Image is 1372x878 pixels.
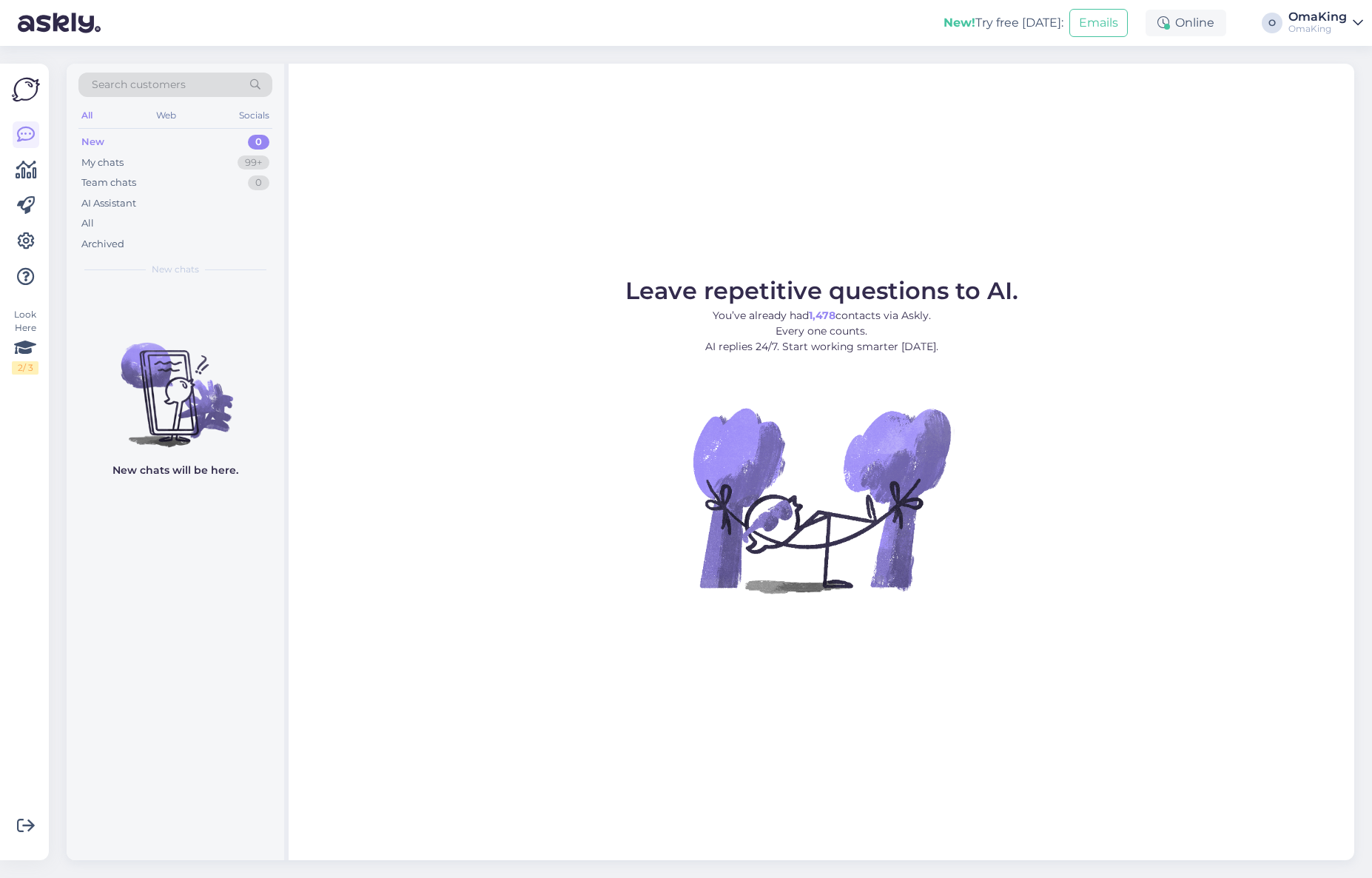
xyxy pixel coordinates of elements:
[81,237,124,252] div: Archived
[944,16,975,30] b: New!
[238,155,269,170] div: 99+
[112,463,238,478] p: New chats will be here.
[1146,10,1226,36] div: Online
[1288,11,1363,35] a: OmaKingOmaKing
[81,216,94,231] div: All
[81,135,104,150] div: New
[12,76,40,104] img: Askly Logo
[625,276,1018,305] span: Leave repetitive questions to AI.
[1288,23,1347,35] div: OmaKing
[944,14,1063,32] div: Try free [DATE]:
[248,135,269,150] div: 0
[809,309,835,322] b: 1,478
[153,106,179,125] div: Web
[81,155,124,170] div: My chats
[12,361,38,375] div: 2 / 3
[67,316,284,449] img: No chats
[1288,11,1347,23] div: OmaKing
[688,366,955,633] img: No Chat active
[152,263,199,276] span: New chats
[236,106,272,125] div: Socials
[81,175,136,190] div: Team chats
[248,175,269,190] div: 0
[92,77,186,93] span: Search customers
[81,196,136,211] div: AI Assistant
[625,308,1018,355] p: You’ve already had contacts via Askly. Every one counts. AI replies 24/7. Start working smarter [...
[1262,13,1282,33] div: O
[78,106,95,125] div: All
[1069,9,1128,37] button: Emails
[12,308,38,375] div: Look Here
